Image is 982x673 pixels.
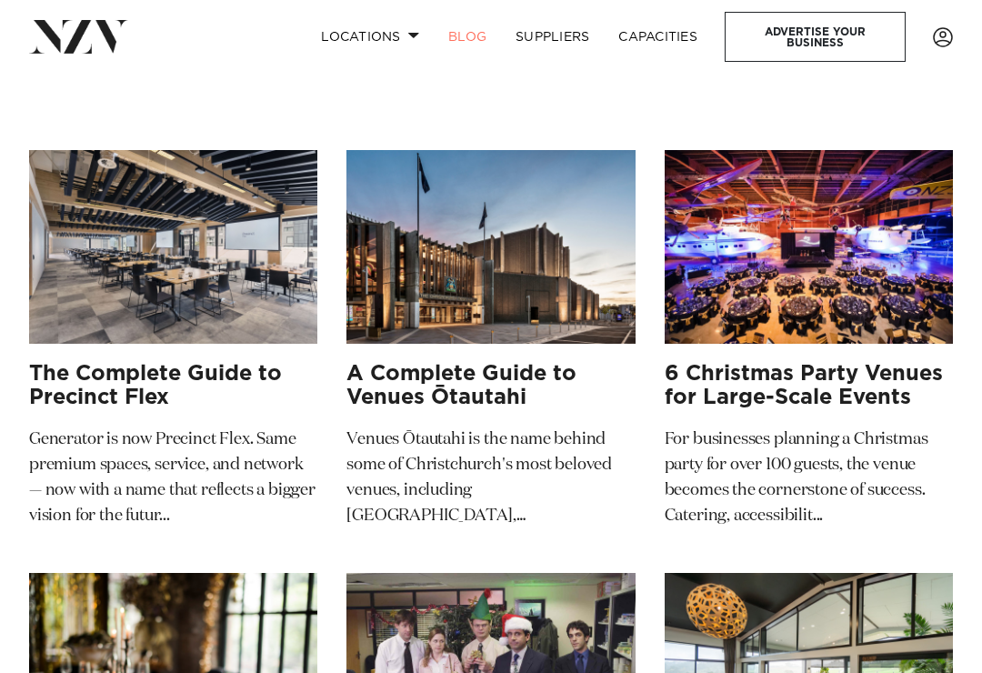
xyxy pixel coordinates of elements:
[346,150,635,344] img: A Complete Guide to Venues Ōtautahi
[346,150,635,551] a: A Complete Guide to Venues Ōtautahi A Complete Guide to Venues Ōtautahi Venues Ōtautahi is the na...
[665,150,953,344] img: 6 Christmas Party Venues for Large-Scale Events
[346,362,635,409] h3: A Complete Guide to Venues Ōtautahi
[29,427,317,529] p: Generator is now Precinct Flex. Same premium spaces, service, and network — now with a name that ...
[346,427,635,529] p: Venues Ōtautahi is the name behind some of Christchurch's most beloved venues, including [GEOGRAP...
[29,362,317,409] h3: The Complete Guide to Precinct Flex
[306,17,434,56] a: Locations
[434,17,501,56] a: BLOG
[725,12,906,62] a: Advertise your business
[29,20,128,53] img: nzv-logo.png
[501,17,604,56] a: SUPPLIERS
[665,427,953,529] p: For businesses planning a Christmas party for over 100 guests, the venue becomes the cornerstone ...
[665,362,953,409] h3: 6 Christmas Party Venues for Large-Scale Events
[29,150,317,551] a: The Complete Guide to Precinct Flex The Complete Guide to Precinct Flex Generator is now Precinct...
[29,150,317,344] img: The Complete Guide to Precinct Flex
[665,150,953,551] a: 6 Christmas Party Venues for Large-Scale Events 6 Christmas Party Venues for Large-Scale Events F...
[604,17,712,56] a: Capacities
